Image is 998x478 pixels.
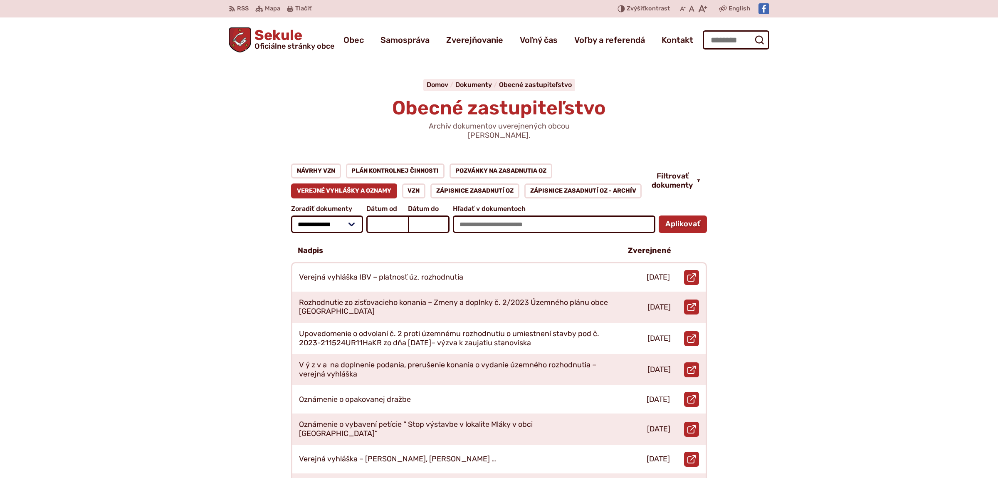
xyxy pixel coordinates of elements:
a: Zápisnice zasadnutí OZ [430,183,519,198]
button: Aplikovať [659,215,707,233]
p: Zverejnené [628,246,671,255]
input: Dátum do [408,215,450,233]
span: Filtrovať dokumenty [652,172,694,190]
a: Voľný čas [520,28,558,52]
span: English [729,4,750,14]
a: VZN [402,183,426,198]
span: Obecné zastupiteľstvo [392,97,606,119]
a: Obec [343,28,364,52]
input: Hľadať v dokumentoch [453,215,655,233]
p: [DATE] [647,303,671,312]
span: Zoradiť dokumenty [291,205,363,213]
a: Domov [427,81,455,89]
a: Dokumenty [455,81,499,89]
p: V ý z v a na doplnenie podania, prerušenie konania o vydanie územného rozhodnutia – verejná vyhláška [299,361,608,379]
a: Samospráva [380,28,430,52]
a: Návrhy VZN [291,163,341,178]
p: [DATE] [647,334,671,343]
span: Domov [427,81,448,89]
span: Dátum od [366,205,408,213]
p: Verejná vyhláška – [PERSON_NAME], [PERSON_NAME] … [299,455,496,464]
p: Oznámenie o vybavení petície “ Stop výstavbe v lokalite Mláky v obci [GEOGRAPHIC_DATA]“ [299,420,608,438]
p: Verejná vyhláška IBV – platnosť úz. rozhodnutia [299,273,463,282]
a: Pozvánky na zasadnutia OZ [450,163,552,178]
p: [DATE] [647,455,670,464]
span: Oficiálne stránky obce [254,42,334,50]
a: English [727,4,752,14]
p: Rozhodnutie zo zisťovacieho konania – Zmeny a doplnky č. 2/2023 Územného plánu obce [GEOGRAPHIC_D... [299,298,608,316]
p: [DATE] [647,395,670,404]
span: Hľadať v dokumentoch [453,205,655,213]
span: kontrast [627,5,670,12]
p: [DATE] [647,273,670,282]
a: Plán kontrolnej činnosti [346,163,445,178]
p: Upovedomenie o odvolaní č. 2 proti územnému rozhodnutiu o umiestnení stavby pod č. 2023-211524UR1... [299,329,608,347]
p: Oznámenie o opakovanej dražbe [299,395,411,404]
p: Archív dokumentov uverejnených obcou [PERSON_NAME]. [399,122,599,140]
p: [DATE] [647,365,671,374]
a: Voľby a referendá [574,28,645,52]
img: Prejsť na domovskú stránku [229,27,251,52]
span: Zvýšiť [627,5,645,12]
a: Obecné zastupiteľstvo [499,81,572,89]
span: Sekule [251,28,334,50]
span: Dátum do [408,205,450,213]
span: Tlačiť [295,5,311,12]
span: Mapa [265,4,280,14]
a: Verejné vyhlášky a oznamy [291,183,397,198]
img: Prejsť na Facebook stránku [758,3,769,14]
p: [DATE] [647,425,670,434]
p: Nadpis [298,246,323,255]
a: Zápisnice zasadnutí OZ - ARCHÍV [524,183,642,198]
span: RSS [237,4,249,14]
select: Zoradiť dokumenty [291,215,363,233]
a: Zverejňovanie [446,28,503,52]
a: Kontakt [662,28,693,52]
span: Dokumenty [455,81,492,89]
button: Filtrovať dokumenty [645,172,707,190]
a: Logo Sekule, prejsť na domovskú stránku. [229,27,334,52]
input: Dátum od [366,215,408,233]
